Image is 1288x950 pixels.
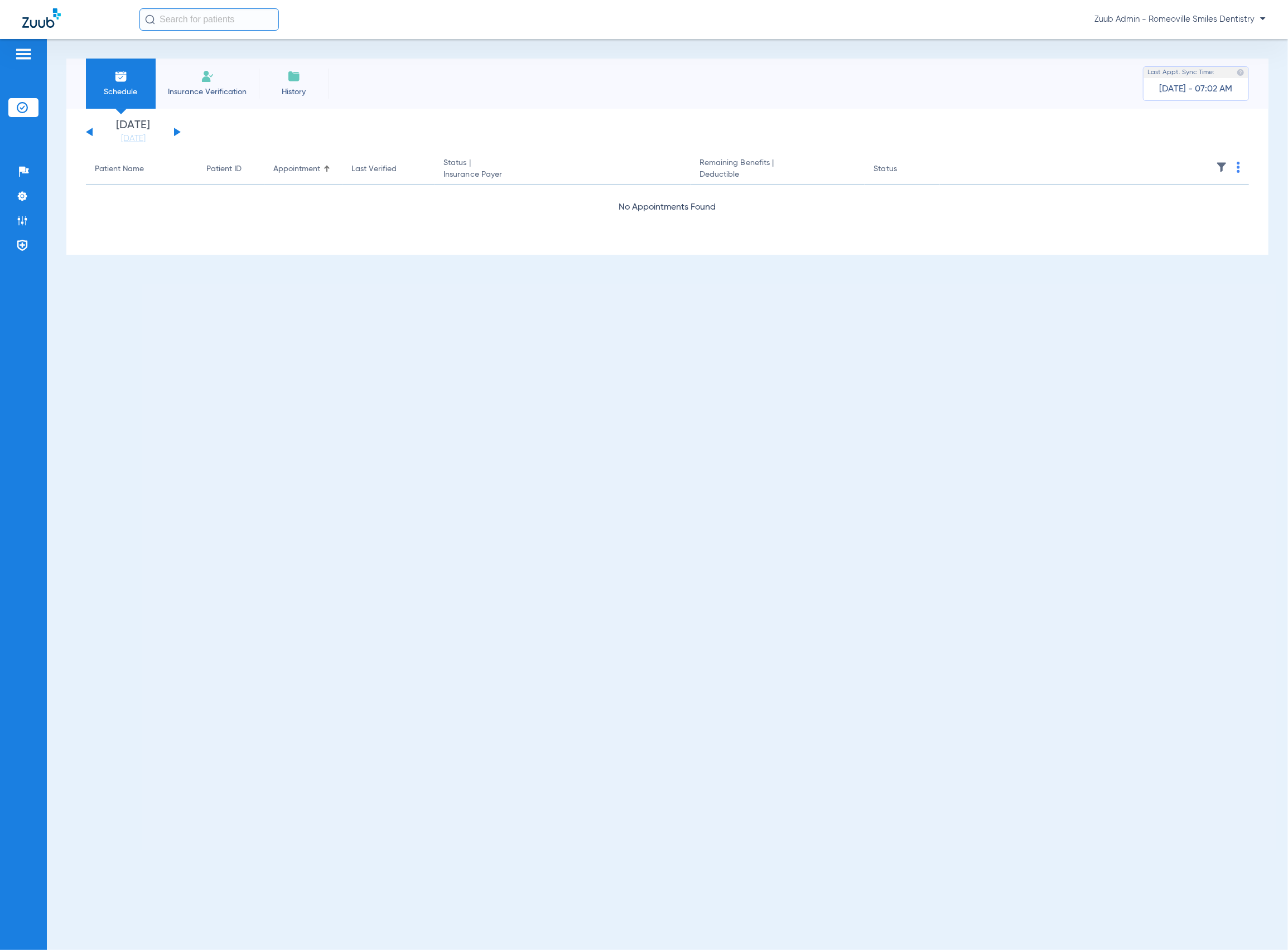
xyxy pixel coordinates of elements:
div: Last Verified [351,163,397,175]
img: Search Icon [145,14,155,25]
span: Zuub Admin - Romeoville Smiles Dentistry [1094,14,1266,25]
th: Status [865,154,940,185]
img: filter.svg [1216,162,1227,173]
img: Zuub Logo [22,8,61,28]
img: History [287,70,301,83]
img: Manual Insurance Verification [201,70,214,83]
th: Remaining Benefits | [691,154,865,185]
div: Appointment [273,163,320,175]
li: [DATE] [100,120,167,144]
span: Last Appt. Sync Time: [1147,67,1214,78]
span: Schedule [94,86,147,98]
div: Patient Name [95,163,189,175]
th: Status | [435,154,691,185]
div: Patient ID [206,163,242,175]
div: Appointment [273,163,334,175]
span: Insurance Payer [443,169,682,181]
div: No Appointments Found [86,201,1249,215]
img: hamburger-icon [15,47,32,61]
img: Schedule [114,70,128,83]
span: Insurance Verification [164,86,250,98]
span: Deductible [700,169,856,181]
div: Patient ID [206,163,255,175]
input: Search for patients [139,8,279,31]
img: last sync help info [1237,69,1244,76]
a: [DATE] [100,133,167,144]
div: Patient Name [95,163,144,175]
span: [DATE] - 07:02 AM [1160,84,1233,95]
div: Last Verified [351,163,426,175]
span: History [267,86,320,98]
img: group-dot-blue.svg [1237,162,1240,173]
